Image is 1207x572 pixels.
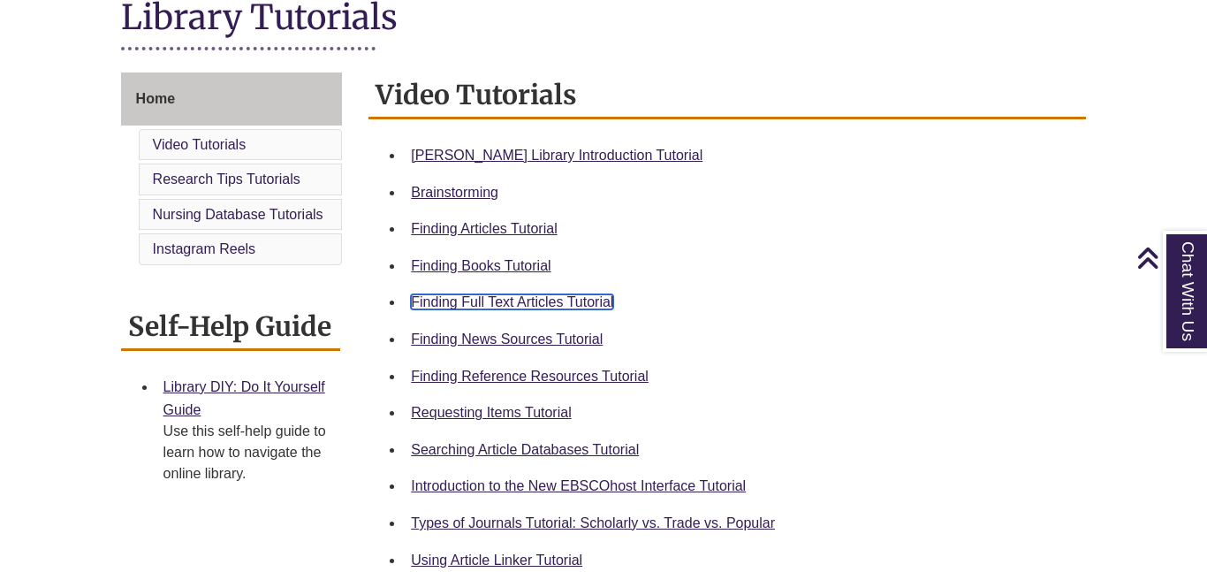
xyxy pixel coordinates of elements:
[411,148,702,163] a: [PERSON_NAME] Library Introduction Tutorial
[411,442,639,457] a: Searching Article Databases Tutorial
[411,185,498,200] a: Brainstorming
[368,72,1086,119] h2: Video Tutorials
[136,91,175,106] span: Home
[153,207,323,222] a: Nursing Database Tutorials
[411,553,582,568] a: Using Article Linker Tutorial
[121,304,341,351] h2: Self-Help Guide
[1136,246,1203,270] a: Back to Top
[153,137,247,152] a: Video Tutorials
[411,405,571,420] a: Requesting Items Tutorial
[411,332,603,347] a: Finding News Sources Tutorial
[163,379,325,417] a: Library DIY: Do It Yourself Guide
[411,221,557,236] a: Finding Articles Tutorial
[411,369,649,384] a: Finding Reference Resources Tutorial
[411,294,613,309] a: Finding Full Text Articles Tutorial
[153,241,256,256] a: Instagram Reels
[411,478,746,493] a: Introduction to the New EBSCOhost Interface Tutorial
[411,258,550,273] a: Finding Books Tutorial
[121,72,343,269] div: Guide Page Menu
[411,515,775,530] a: Types of Journals Tutorial: Scholarly vs. Trade vs. Popular
[121,72,343,126] a: Home
[163,421,327,484] div: Use this self-help guide to learn how to navigate the online library.
[153,172,300,187] a: Research Tips Tutorials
